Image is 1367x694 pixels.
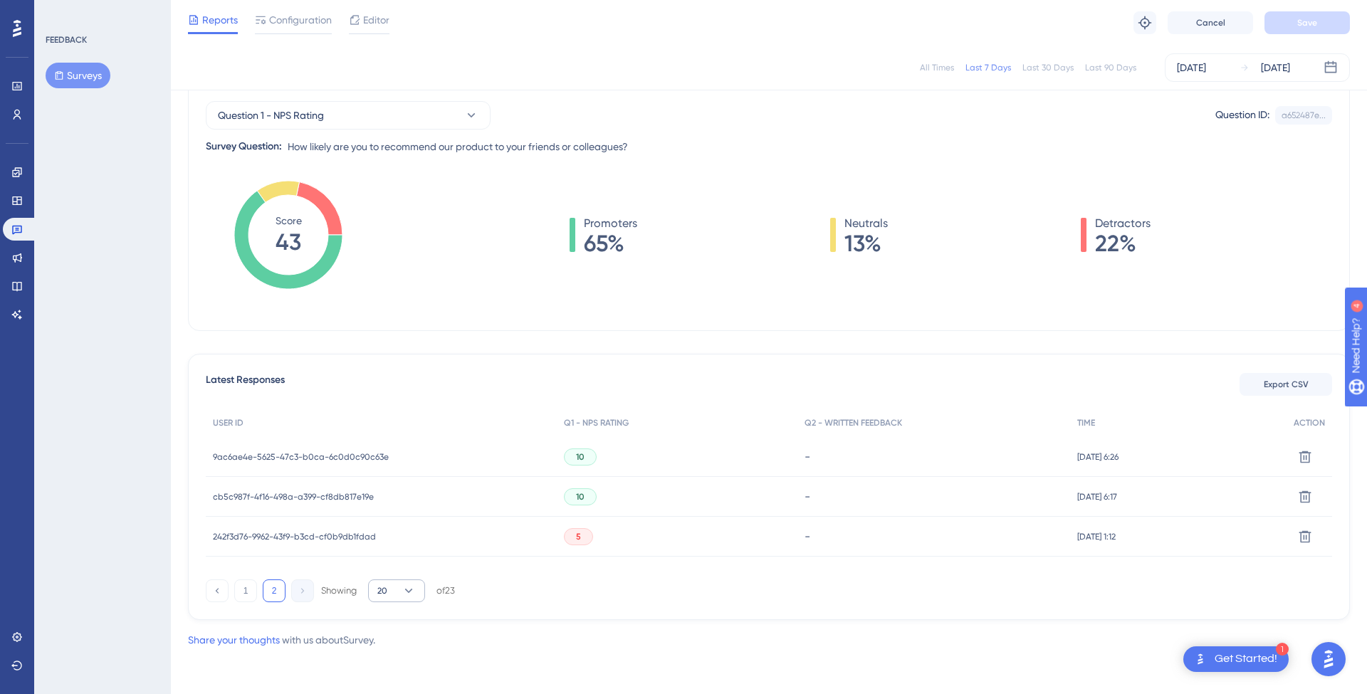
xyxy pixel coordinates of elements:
[213,531,376,542] span: 242f3d76-9962-43f9-b3cd-cf0b9db1fdad
[213,451,389,463] span: 9ac6ae4e-5625-47c3-b0ca-6c0d0c90c63e
[920,62,954,73] div: All Times
[576,531,581,542] span: 5
[213,491,374,503] span: cb5c987f-4f16-498a-a399-cf8db817e19e
[276,215,302,226] tspan: Score
[564,417,629,429] span: Q1 - NPS RATING
[218,107,324,124] span: Question 1 - NPS Rating
[576,491,585,503] span: 10
[1077,531,1116,542] span: [DATE] 1:12
[1168,11,1253,34] button: Cancel
[1261,59,1290,76] div: [DATE]
[368,579,425,602] button: 20
[234,579,257,602] button: 1
[805,530,1063,543] div: -
[805,417,902,429] span: Q2 - WRITTEN FEEDBACK
[1095,232,1151,255] span: 22%
[1215,651,1277,667] div: Get Started!
[263,579,286,602] button: 2
[1192,651,1209,668] img: launcher-image-alternative-text
[276,228,301,256] tspan: 43
[576,451,585,463] span: 10
[436,584,455,597] div: of 23
[1183,646,1289,672] div: Open Get Started! checklist, remaining modules: 1
[269,11,332,28] span: Configuration
[844,215,888,232] span: Neutrals
[1022,62,1074,73] div: Last 30 Days
[213,417,243,429] span: USER ID
[206,372,285,397] span: Latest Responses
[321,584,357,597] div: Showing
[377,585,387,596] span: 20
[1095,215,1151,232] span: Detractors
[805,450,1063,463] div: -
[1307,638,1350,680] iframe: UserGuiding AI Assistant Launcher
[1297,17,1317,28] span: Save
[1177,59,1206,76] div: [DATE]
[1085,62,1136,73] div: Last 90 Days
[1077,491,1117,503] span: [DATE] 6:17
[33,4,89,21] span: Need Help?
[1215,106,1269,125] div: Question ID:
[1196,17,1225,28] span: Cancel
[202,11,238,28] span: Reports
[1282,110,1326,121] div: a652487e...
[46,63,110,88] button: Surveys
[1077,451,1119,463] span: [DATE] 6:26
[805,490,1063,503] div: -
[1077,417,1095,429] span: TIME
[844,232,888,255] span: 13%
[46,34,87,46] div: FEEDBACK
[1264,379,1309,390] span: Export CSV
[188,634,280,646] a: Share your thoughts
[1264,11,1350,34] button: Save
[584,215,637,232] span: Promoters
[584,232,637,255] span: 65%
[206,101,491,130] button: Question 1 - NPS Rating
[188,631,375,648] div: with us about Survey .
[288,138,628,155] span: How likely are you to recommend our product to your friends or colleagues?
[206,138,282,155] div: Survey Question:
[1240,373,1332,396] button: Export CSV
[1294,417,1325,429] span: ACTION
[1276,643,1289,656] div: 1
[363,11,389,28] span: Editor
[965,62,1011,73] div: Last 7 Days
[99,7,103,19] div: 4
